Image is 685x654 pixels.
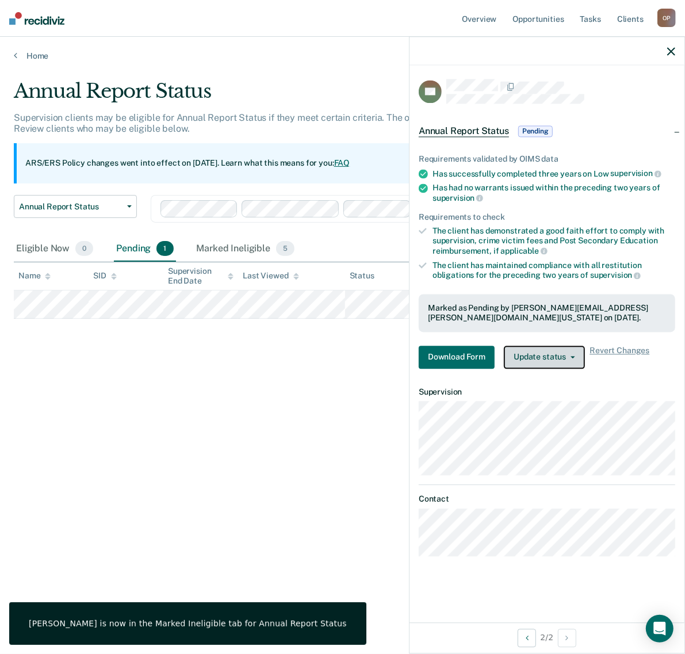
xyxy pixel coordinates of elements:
button: Update status [504,346,585,369]
button: Previous Opportunity [518,629,536,647]
div: Last Viewed [243,271,299,281]
span: Revert Changes [590,346,649,369]
span: supervision [611,169,661,178]
span: 5 [276,241,294,256]
div: Annual Report Status [14,79,630,112]
div: Eligible Now [14,236,95,262]
span: Annual Report Status [419,125,509,137]
div: Name [18,271,51,281]
div: Requirements to check [419,212,675,222]
div: 2 / 2 [410,622,684,653]
div: SID [93,271,117,281]
span: Annual Report Status [19,202,123,212]
div: [PERSON_NAME] is now in the Marked Ineligible tab for Annual Report Status [29,618,347,629]
div: The client has maintained compliance with all restitution obligations for the preceding two years of [433,261,675,280]
p: Supervision clients may be eligible for Annual Report Status if they meet certain criteria. The o... [14,112,626,134]
a: Navigate to form link [419,346,499,369]
button: Next Opportunity [558,629,576,647]
span: supervision [433,193,483,202]
button: Download Form [419,346,495,369]
div: Marked as Pending by [PERSON_NAME][EMAIL_ADDRESS][PERSON_NAME][DOMAIN_NAME][US_STATE] on [DATE]. [428,303,666,323]
a: FAQ [334,158,350,167]
span: 1 [156,241,173,256]
div: O P [657,9,676,27]
div: Open Intercom Messenger [646,615,673,642]
span: Pending [518,125,553,137]
div: Annual Report StatusPending [410,113,684,150]
div: Status [350,271,374,281]
dt: Contact [419,495,675,504]
div: Requirements validated by OIMS data [419,154,675,164]
img: Recidiviz [9,12,64,25]
a: Home [14,51,671,61]
div: Marked Ineligible [194,236,297,262]
span: applicable [501,246,548,255]
span: supervision [590,271,641,280]
p: ARS/ERS Policy changes went into effect on [DATE]. Learn what this means for you: [25,158,350,169]
span: 0 [75,241,93,256]
div: Has had no warrants issued within the preceding two years of [433,183,675,203]
div: Supervision End Date [168,266,234,286]
div: Pending [114,236,175,262]
dt: Supervision [419,387,675,397]
div: The client has demonstrated a good faith effort to comply with supervision, crime victim fees and... [433,227,675,256]
div: Has successfully completed three years on Low [433,169,675,179]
